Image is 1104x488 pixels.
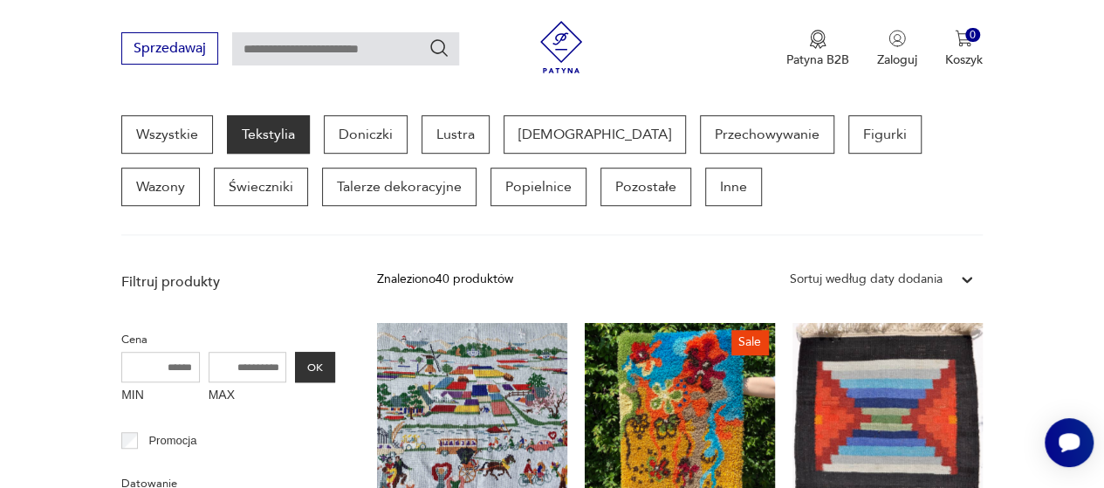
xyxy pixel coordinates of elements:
p: Zaloguj [877,52,917,68]
p: Koszyk [945,52,983,68]
a: Figurki [848,115,922,154]
label: MAX [209,382,287,410]
a: Popielnice [490,168,586,206]
a: Doniczki [324,115,408,154]
button: OK [295,352,335,382]
a: Wazony [121,168,200,206]
a: Ikona medaluPatyna B2B [786,30,849,68]
button: Szukaj [429,38,449,58]
div: 0 [965,28,980,43]
img: Ikonka użytkownika [888,30,906,47]
img: Ikona medalu [809,30,826,49]
a: Inne [705,168,762,206]
button: Zaloguj [877,30,917,68]
p: Filtruj produkty [121,272,335,292]
div: Znaleziono 40 produktów [377,270,513,289]
a: Przechowywanie [700,115,834,154]
a: Wszystkie [121,115,213,154]
p: Patyna B2B [786,52,849,68]
img: Ikona koszyka [955,30,972,47]
iframe: Smartsupp widget button [1045,418,1094,467]
a: Talerze dekoracyjne [322,168,477,206]
label: MIN [121,382,200,410]
button: Sprzedawaj [121,32,218,65]
button: Patyna B2B [786,30,849,68]
a: Pozostałe [600,168,691,206]
img: Patyna - sklep z meblami i dekoracjami vintage [535,21,587,73]
button: 0Koszyk [945,30,983,68]
a: Lustra [422,115,490,154]
a: Świeczniki [214,168,308,206]
a: [DEMOGRAPHIC_DATA] [504,115,686,154]
p: Cena [121,330,335,349]
p: Promocja [148,431,196,450]
a: Tekstylia [227,115,310,154]
div: Sortuj według daty dodania [790,270,943,289]
a: Sprzedawaj [121,44,218,56]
